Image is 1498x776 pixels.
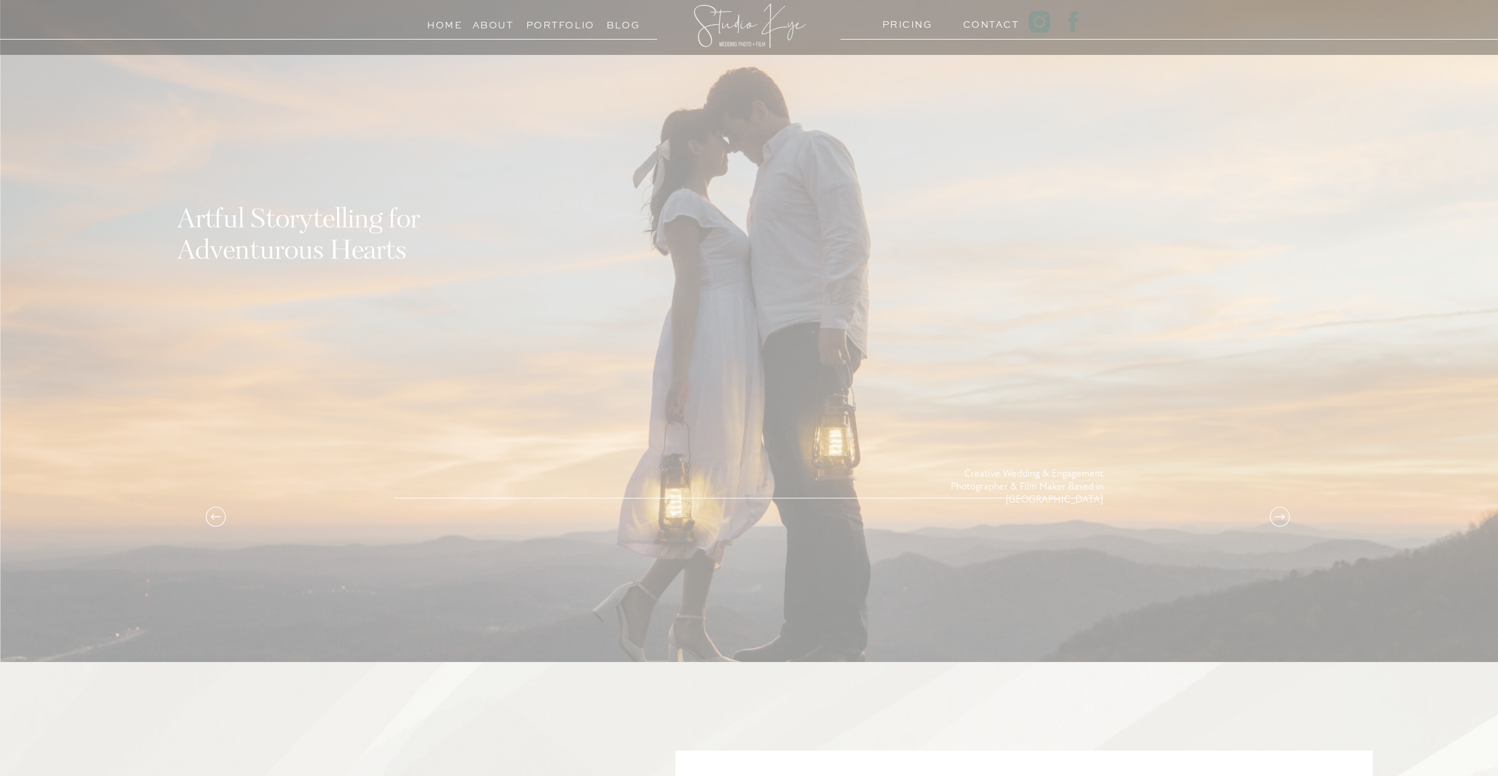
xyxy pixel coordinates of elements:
a: About [472,17,514,28]
a: Portfolio [526,17,580,28]
a: Blog [596,17,650,28]
a: Home [422,17,468,28]
p: Creative Wedding & Engagement Photographer & Film Maker Based in [GEOGRAPHIC_DATA] [872,468,1104,542]
a: Contact [963,16,1009,27]
a: PRICING [882,16,928,27]
h1: Artful Storytelling for Adventurous Hearts [177,206,511,263]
